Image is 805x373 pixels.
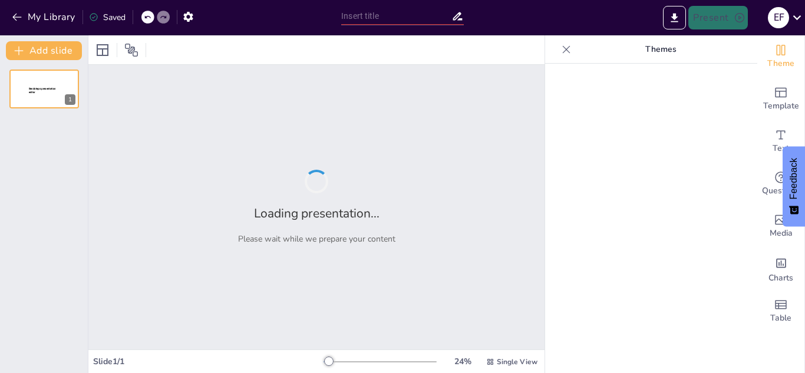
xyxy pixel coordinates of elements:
div: Add text boxes [757,120,804,163]
h2: Loading presentation... [254,205,380,222]
div: Change the overall theme [757,35,804,78]
p: Please wait while we prepare your content [238,233,395,245]
span: Feedback [788,158,799,199]
div: Slide 1 / 1 [93,356,324,367]
button: Feedback - Show survey [783,146,805,226]
div: Add a table [757,290,804,332]
span: Single View [497,357,537,367]
button: Duplicate Slide [45,73,59,87]
div: Add ready made slides [757,78,804,120]
button: E F [768,6,789,29]
span: Charts [768,272,793,285]
button: My Library [9,8,80,27]
div: 1 [65,94,75,105]
input: Insert title [341,8,451,25]
div: 24 % [448,356,477,367]
span: Position [124,43,138,57]
div: Add charts and graphs [757,247,804,290]
span: Media [770,227,793,240]
div: 1 [9,70,79,108]
span: Theme [767,57,794,70]
button: Export to PowerPoint [663,6,686,29]
div: Get real-time input from your audience [757,163,804,205]
span: Table [770,312,791,325]
button: Add slide [6,41,82,60]
button: Cannot delete last slide [61,73,75,87]
button: Present [688,6,747,29]
span: Text [773,142,789,155]
div: Add images, graphics, shapes or video [757,205,804,247]
span: Questions [762,184,800,197]
div: Saved [89,12,126,23]
span: Template [763,100,799,113]
p: Themes [576,35,745,64]
span: Sendsteps presentation editor [29,87,56,94]
div: Layout [93,41,112,60]
div: E F [768,7,789,28]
